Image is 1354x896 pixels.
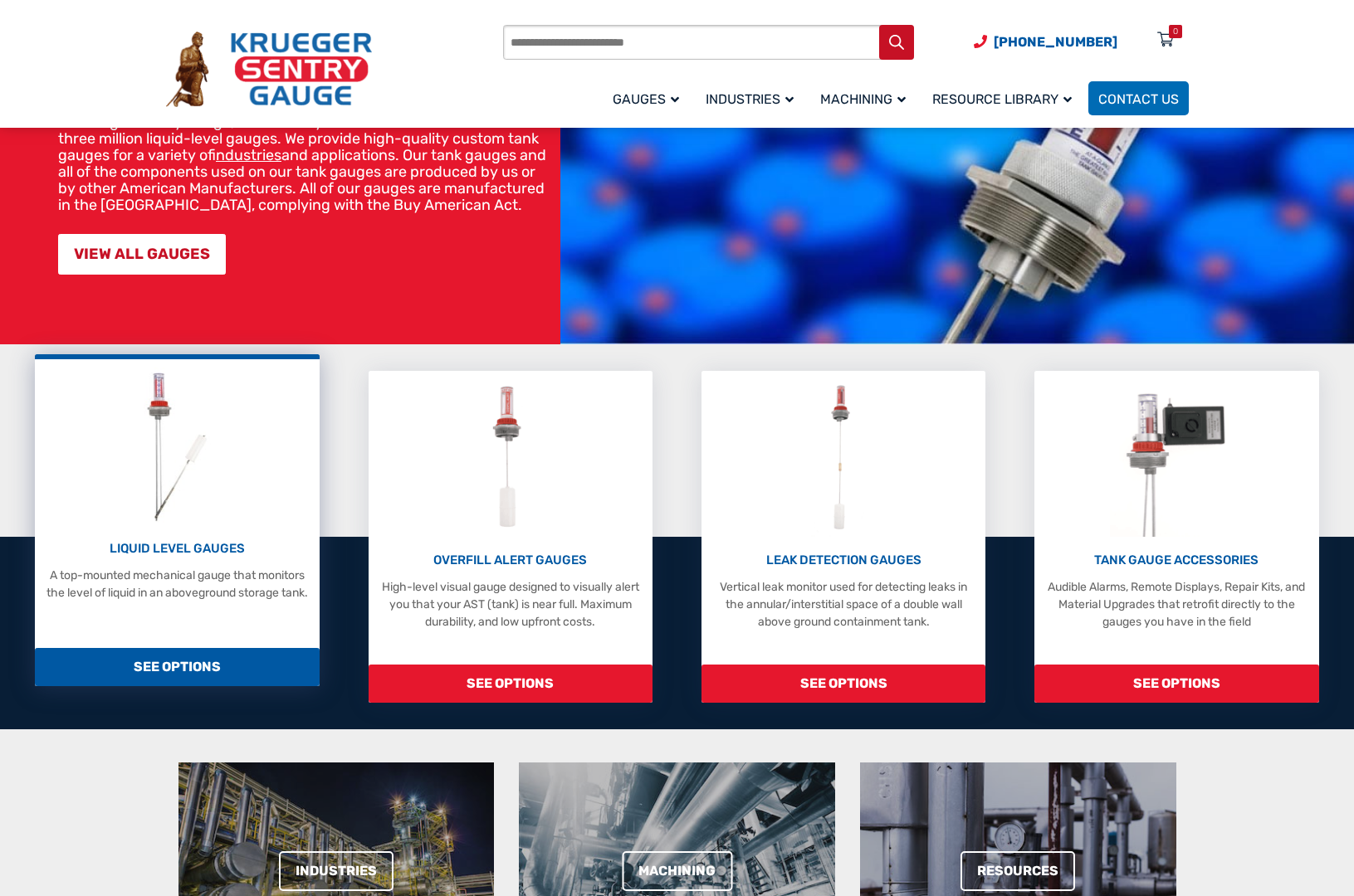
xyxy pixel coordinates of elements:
[922,79,1088,118] a: Resource Library
[974,32,1117,52] a: Phone Number (920) 434-8860
[1173,25,1178,38] div: 0
[1088,81,1189,115] a: Contact Us
[377,578,645,631] p: High-level visual gauge designed to visually alert you that your AST (tank) is near full. Maximum...
[474,379,548,537] img: Overfill Alert Gauges
[43,567,311,601] p: A top-mounted mechanical gauge that monitors the level of liquid in an aboveground storage tank.
[696,79,810,118] a: Industries
[43,539,311,558] p: LIQUID LEVEL GAUGES
[811,379,877,537] img: Leak Detection Gauges
[1043,551,1311,570] p: TANK GAUGE ACCESSORIES
[35,354,320,686] a: Liquid Level Gauges LIQUID LEVEL GAUGES A top-mounted mechanical gauge that monitors the level of...
[710,551,978,570] p: LEAK DETECTION GAUGES
[166,32,372,108] img: Krueger Sentry Gauge
[622,851,732,891] a: Machining
[1034,665,1319,703] span: SEE OPTIONS
[377,551,645,570] p: OVERFILL ALERT GAUGES
[961,851,1075,891] a: Resources
[35,648,320,686] span: SEE OPTIONS
[710,578,978,631] p: Vertical leak monitor used for detecting leaks in the annular/interstitial space of a double wall...
[613,91,679,107] span: Gauges
[932,91,1072,107] span: Resource Library
[1034,371,1319,703] a: Tank Gauge Accessories TANK GAUGE ACCESSORIES Audible Alarms, Remote Displays, Repair Kits, and M...
[216,146,281,164] a: industries
[701,371,986,703] a: Leak Detection Gauges LEAK DETECTION GAUGES Vertical leak monitor used for detecting leaks in the...
[820,91,906,107] span: Machining
[58,234,226,275] a: VIEW ALL GAUGES
[279,851,393,891] a: Industries
[706,91,794,107] span: Industries
[134,368,222,525] img: Liquid Level Gauges
[1110,379,1244,537] img: Tank Gauge Accessories
[369,371,653,703] a: Overfill Alert Gauges OVERFILL ALERT GAUGES High-level visual gauge designed to visually alert yo...
[701,665,986,703] span: SEE OPTIONS
[810,79,922,118] a: Machining
[1043,578,1311,631] p: Audible Alarms, Remote Displays, Repair Kits, and Material Upgrades that retrofit directly to the...
[1098,91,1179,107] span: Contact Us
[58,114,552,213] p: At Krueger Sentry Gauge, for over 75 years we have manufactured over three million liquid-level g...
[994,34,1117,50] span: [PHONE_NUMBER]
[603,79,696,118] a: Gauges
[369,665,653,703] span: SEE OPTIONS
